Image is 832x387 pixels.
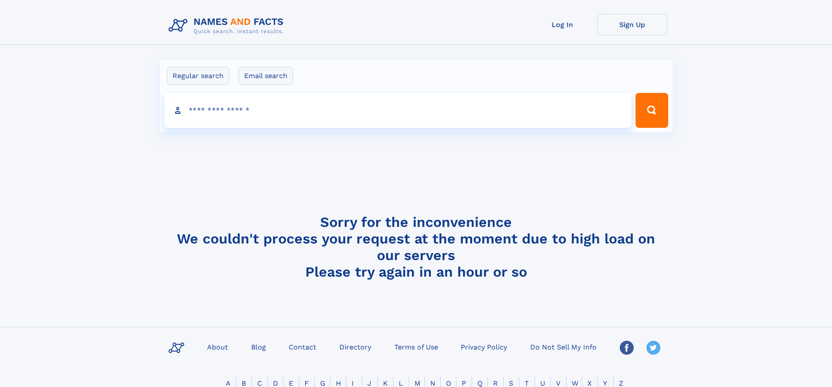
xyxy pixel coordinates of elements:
img: Logo Names and Facts [165,14,291,38]
button: Search Button [635,93,668,128]
a: Sign Up [597,14,667,35]
a: Terms of Use [391,340,442,353]
a: Privacy Policy [457,340,511,353]
a: Log In [528,14,597,35]
h4: Sorry for the inconvenience We couldn't process your request at the moment due to high load on ou... [165,214,667,280]
input: search input [164,93,632,128]
a: Contact [285,340,320,353]
img: Twitter [646,341,660,355]
a: About [204,340,231,353]
label: Regular search [167,67,229,85]
img: Facebook [620,341,634,355]
a: Do Not Sell My Info [527,340,600,353]
a: Blog [248,340,269,353]
a: Directory [336,340,375,353]
label: Email search [238,67,293,85]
